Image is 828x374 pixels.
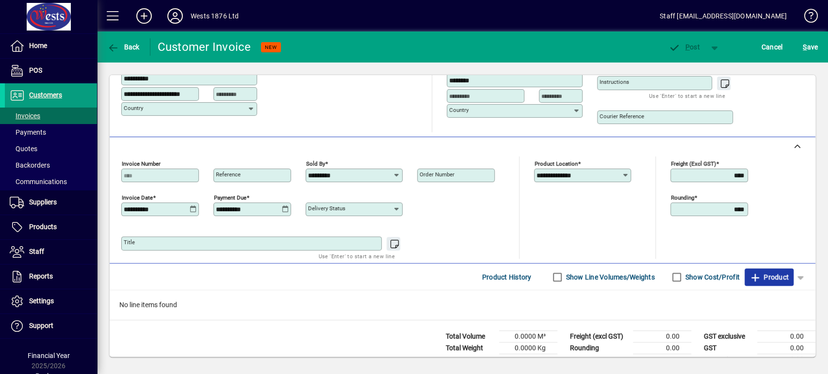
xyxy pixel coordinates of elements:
td: 0.0000 Kg [499,343,557,354]
span: P [685,43,690,51]
button: Profile [160,7,191,25]
span: NEW [265,44,277,50]
span: Financial Year [28,352,70,359]
span: Reports [29,272,53,280]
label: Show Line Volumes/Weights [564,272,655,282]
span: Home [29,42,47,49]
span: Product History [482,269,532,285]
mat-label: Title [124,239,135,246]
a: Products [5,215,97,239]
mat-label: Reference [216,171,241,178]
span: Customers [29,91,62,99]
td: GST [699,343,757,354]
mat-hint: Use 'Enter' to start a new line [319,250,395,262]
td: Freight (excl GST) [565,331,633,343]
mat-label: Freight (excl GST) [671,160,716,167]
mat-hint: Use 'Enter' to start a new line [649,90,725,101]
label: Show Cost/Profit [683,272,740,282]
app-page-header-button: Back [97,38,150,56]
td: 0.00 [757,331,815,343]
td: Total Weight [441,343,499,354]
a: Quotes [5,140,97,157]
mat-label: Invoice date [122,194,153,201]
mat-label: Sold by [306,160,325,167]
a: Knowledge Base [796,2,816,33]
span: POS [29,66,42,74]
td: Total Volume [441,331,499,343]
a: Invoices [5,108,97,124]
mat-label: Instructions [600,78,629,85]
button: Cancel [759,38,785,56]
a: Payments [5,124,97,140]
div: Staff [EMAIL_ADDRESS][DOMAIN_NAME] [660,8,787,24]
td: 0.00 [633,343,691,354]
button: Add [129,7,160,25]
td: 0.00 [757,354,815,366]
span: Backorders [10,161,50,169]
span: Back [107,43,140,51]
button: Product [745,268,794,286]
a: Reports [5,265,97,289]
button: Back [105,38,142,56]
span: ave [803,39,818,55]
span: Support [29,322,53,329]
mat-label: Delivery status [308,205,345,212]
div: Customer Invoice [158,39,251,55]
a: Settings [5,289,97,313]
mat-label: Payment due [214,194,246,201]
a: POS [5,59,97,83]
a: Suppliers [5,190,97,215]
mat-label: Rounding [671,194,694,201]
a: Support [5,314,97,338]
span: Product [749,269,789,285]
span: Invoices [10,112,40,120]
td: GST inclusive [699,354,757,366]
span: Settings [29,297,54,305]
td: 0.0000 M³ [499,331,557,343]
mat-label: Country [449,107,469,113]
div: No line items found [110,290,815,320]
span: Staff [29,248,44,255]
button: Post [664,38,705,56]
span: S [803,43,807,51]
mat-label: Product location [535,160,578,167]
mat-label: Order number [420,171,455,178]
span: Products [29,223,57,231]
span: Payments [10,128,46,136]
mat-label: Country [124,105,143,111]
span: ost [668,43,700,51]
a: Staff [5,240,97,264]
button: Save [800,38,820,56]
td: Rounding [565,343,633,354]
div: Wests 1876 Ltd [191,8,239,24]
td: 0.00 [757,343,815,354]
mat-label: Courier Reference [600,113,644,120]
button: Product History [478,268,536,286]
span: Communications [10,178,67,186]
a: Communications [5,173,97,190]
a: Backorders [5,157,97,173]
span: Suppliers [29,198,57,206]
a: Home [5,34,97,58]
mat-label: Invoice number [122,160,161,167]
td: GST exclusive [699,331,757,343]
span: Quotes [10,145,37,153]
td: 0.00 [633,331,691,343]
span: Cancel [762,39,783,55]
